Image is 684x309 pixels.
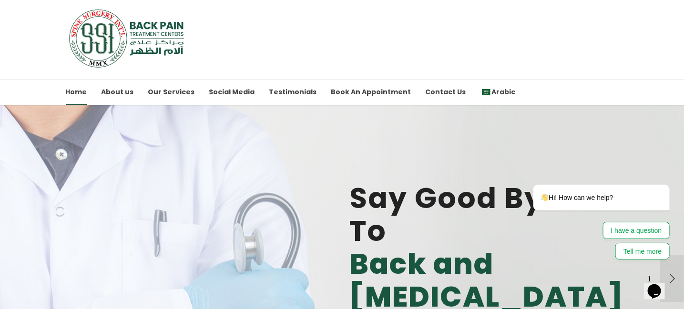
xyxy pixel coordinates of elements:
img: SSI [66,9,190,68]
a: Book An Appointment [331,79,411,105]
a: Testimonials [269,79,317,105]
iframe: chat widget [503,99,674,266]
img: Arabic [482,89,490,96]
a: Our Services [148,79,195,105]
a: Social Media [209,79,255,105]
span: Arabic [480,87,516,97]
a: Contact Us [426,79,466,105]
a: About us [102,79,134,105]
a: Home [66,79,87,105]
a: ArabicArabic [480,79,516,105]
iframe: chat widget [644,271,674,299]
span: Arabic [492,87,516,97]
